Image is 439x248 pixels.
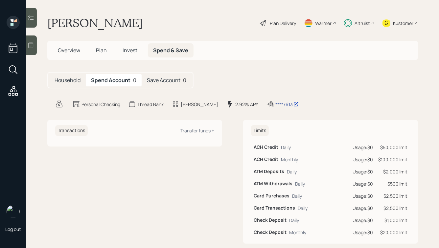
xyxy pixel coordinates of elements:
div: Usage: $0 [353,144,373,151]
div: Monthly [289,229,306,236]
div: Thread Bank [137,101,164,108]
div: Daily [289,217,299,224]
div: Usage: $0 [353,205,373,212]
div: Transfer funds + [180,127,214,134]
h6: Card Purchases [254,193,289,199]
div: $2,500 limit [378,192,407,199]
div: Usage: $0 [353,156,373,163]
div: 2.92% APY [235,101,258,108]
h6: Limits [251,125,269,136]
h6: ACH Credit [254,157,278,162]
div: $20,000 limit [378,229,407,236]
h6: ATM Withdrawals [254,181,292,187]
span: Overview [58,47,80,54]
div: Usage: $0 [353,217,373,224]
div: Daily [295,180,305,187]
div: Kustomer [393,20,413,27]
div: $500 limit [378,180,407,187]
div: Personal Checking [81,101,120,108]
div: Daily [287,168,297,175]
h6: Check Deposit [254,230,287,235]
div: $100,000 limit [378,156,407,163]
img: hunter_neumayer.jpg [7,205,20,218]
div: Log out [5,226,21,232]
h6: Card Transactions [254,205,295,211]
h1: [PERSON_NAME] [47,16,143,30]
div: 0 [142,74,192,86]
span: Spend & Save [153,47,188,54]
div: Usage: $0 [353,192,373,199]
h5: Household [55,77,81,83]
div: $1,000 limit [378,217,407,224]
div: Plan Delivery [270,20,296,27]
div: Usage: $0 [353,180,373,187]
div: Daily [292,192,302,199]
div: $50,000 limit [378,144,407,151]
span: Plan [96,47,107,54]
h6: ACH Credit [254,145,278,150]
div: Daily [298,205,308,212]
span: Invest [123,47,137,54]
div: Usage: $0 [353,229,373,236]
h6: ATM Deposits [254,169,284,174]
h6: Transactions [55,125,88,136]
div: [PERSON_NAME] [181,101,218,108]
div: Altruist [355,20,370,27]
div: 0 [86,74,142,86]
h5: Spend Account [91,77,130,83]
div: $2,000 limit [378,168,407,175]
div: $2,500 limit [378,205,407,212]
div: Warmer [315,20,332,27]
div: Usage: $0 [353,168,373,175]
h6: Check Deposit [254,217,287,223]
div: Monthly [281,156,298,163]
h5: Save Account [147,77,180,83]
div: Daily [281,144,291,151]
